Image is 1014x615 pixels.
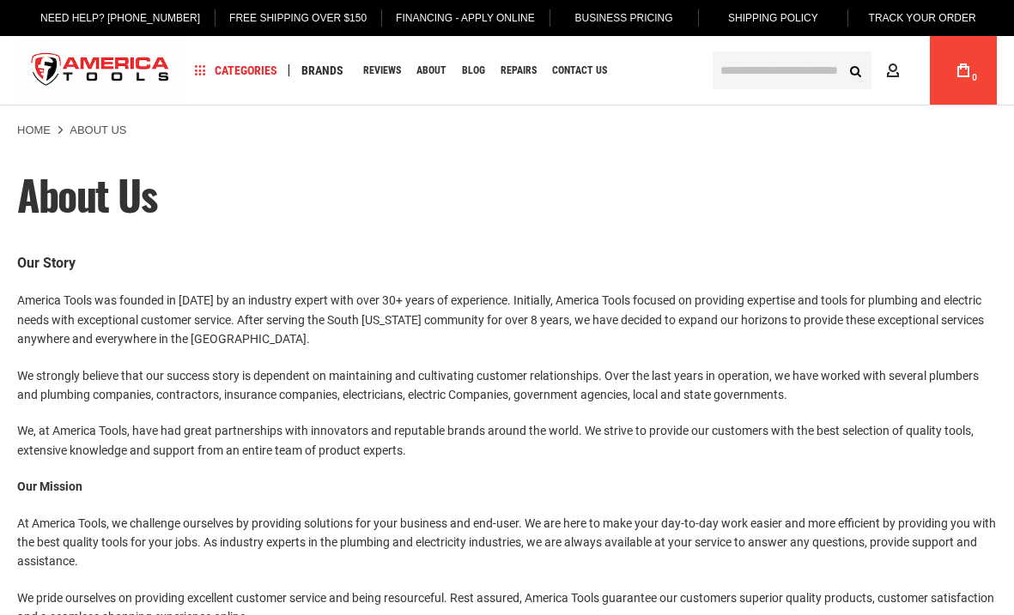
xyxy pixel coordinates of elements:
[501,65,537,75] span: Repairs
[17,291,997,348] p: America Tools was founded in [DATE] by an industry expert with over 30+ years of experience. Init...
[409,59,454,82] a: About
[195,64,277,76] span: Categories
[454,59,493,82] a: Blog
[17,123,51,138] a: Home
[728,12,818,24] span: Shipping Policy
[416,65,446,75] span: About
[17,366,997,405] p: We strongly believe that our success story is dependent on maintaining and cultivating customer r...
[947,36,980,105] a: 0
[17,164,156,225] span: About Us
[17,252,997,274] p: Our Story
[187,59,285,82] a: Categories
[17,39,184,103] a: store logo
[355,59,409,82] a: Reviews
[294,59,351,82] a: Brands
[493,59,544,82] a: Repairs
[363,65,401,75] span: Reviews
[17,477,997,496] p: Our Mission
[301,64,343,76] span: Brands
[462,65,485,75] span: Blog
[17,514,997,571] p: At America Tools, we challenge ourselves by providing solutions for your business and end-user. W...
[544,59,615,82] a: Contact Us
[70,124,126,136] strong: About Us
[839,54,871,87] button: Search
[972,73,977,82] span: 0
[17,39,184,103] img: America Tools
[552,65,607,75] span: Contact Us
[17,421,997,460] p: We, at America Tools, have had great partnerships with innovators and reputable brands around the...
